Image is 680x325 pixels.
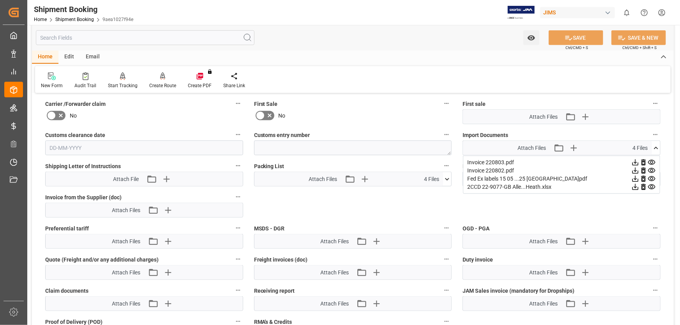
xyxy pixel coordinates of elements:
button: SAVE [549,30,603,45]
span: No [279,112,286,120]
span: Attach Files [529,113,558,121]
input: DD-MM-YYYY [45,141,243,155]
span: Duty invoice [463,256,493,264]
button: Carrier /Forwarder claim [233,98,243,109]
span: First Sale [254,100,278,108]
img: Exertis%20JAM%20-%20Email%20Logo.jpg_1722504956.jpg [508,6,535,19]
button: Shipping Letter of Instructions [233,161,243,171]
div: Create Route [149,82,176,89]
span: Attach Files [112,237,140,246]
button: OGD - PGA [650,223,661,233]
div: Edit [58,51,80,64]
span: Receiving report [254,287,295,295]
span: OGD - PGA [463,225,489,233]
div: Invoice 220803.pdf [467,158,656,167]
span: Attach Files [529,300,558,308]
button: Duty invoice [650,254,661,264]
span: Attach Files [320,300,349,308]
div: Shipment Booking [34,4,133,15]
span: First sale [463,100,486,108]
button: First sale [650,98,661,109]
div: Invoice 220802.pdf [467,167,656,175]
div: Audit Trail [74,82,96,89]
span: Import Documents [463,131,508,139]
span: JAM Sales invoice (mandatory for Dropships) [463,287,574,295]
span: No [70,112,77,120]
span: Attach Files [529,237,558,246]
div: Email [80,51,106,64]
span: Customs clearance date [45,131,105,139]
button: Receiving report [442,285,452,295]
div: Fed Ex labels 15 05 ...25 [GEOGRAPHIC_DATA]pdf [467,175,656,183]
span: Attach Files [112,300,140,308]
button: First Sale [442,98,452,109]
span: 4 Files [632,144,648,152]
span: Preferential tariff [45,225,89,233]
button: JIMS [540,5,618,20]
button: MSDS - DGR [442,223,452,233]
span: Quote (Freight and/or any additional charges) [45,256,159,264]
span: Packing List [254,162,284,170]
div: New Form [41,82,63,89]
span: Ctrl/CMD + Shift + S [622,45,657,51]
span: Attach Files [320,237,349,246]
button: Customs clearance date [233,130,243,140]
span: Ctrl/CMD + S [565,45,588,51]
span: Carrier /Forwarder claim [45,100,106,108]
button: show 0 new notifications [618,4,636,21]
span: 4 Files [424,175,439,183]
a: Shipment Booking [55,17,94,22]
button: Packing List [442,161,452,171]
button: open menu [523,30,539,45]
span: Attach Files [112,206,140,214]
button: Quote (Freight and/or any additional charges) [233,254,243,264]
span: Invoice from the Supplier (doc) [45,193,122,202]
button: Preferential tariff [233,223,243,233]
div: 2CCD 22-9077-GB Alle...Heath.xlsx [467,183,656,191]
span: Shipping Letter of Instructions [45,162,121,170]
span: Freight invoices (doc) [254,256,308,264]
span: MSDS - DGR [254,225,285,233]
div: JIMS [540,7,615,18]
button: Help Center [636,4,653,21]
button: SAVE & NEW [611,30,666,45]
span: Master [PERSON_NAME] of Lading (doc) [463,162,562,170]
span: Attach Files [309,175,337,183]
span: Attach Files [320,269,349,277]
a: Home [34,17,47,22]
span: Attach Files [112,269,140,277]
button: Freight invoices (doc) [442,254,452,264]
div: Start Tracking [108,82,138,89]
span: Attach File [113,175,139,183]
button: Customs entry number [442,130,452,140]
span: Claim documents [45,287,88,295]
button: Claim documents [233,285,243,295]
button: Invoice from the Supplier (doc) [233,192,243,202]
button: Import Documents [650,130,661,140]
span: Attach Files [518,144,546,152]
span: Attach Files [529,269,558,277]
div: Home [32,51,58,64]
div: Share Link [223,82,245,89]
span: Customs entry number [254,131,310,139]
input: Search Fields [36,30,254,45]
button: JAM Sales invoice (mandatory for Dropships) [650,285,661,295]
